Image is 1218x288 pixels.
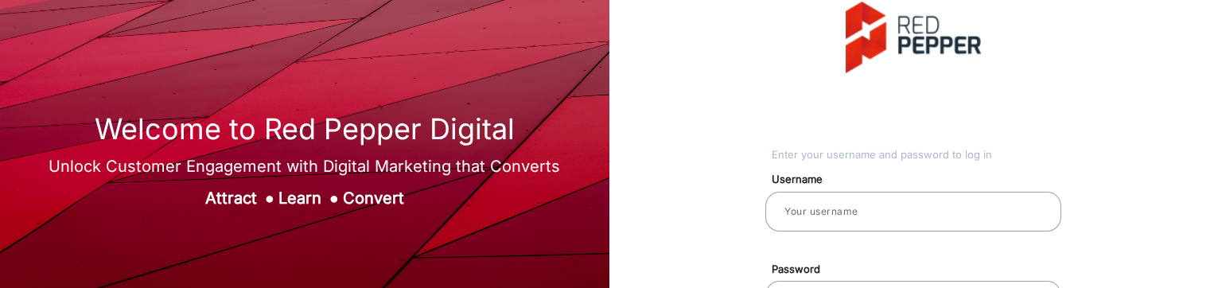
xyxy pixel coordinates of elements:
input: Your username [778,202,1049,221]
span: ● [265,189,274,208]
mat-label: Username [760,172,1080,188]
div: Unlock Customer Engagement with Digital Marketing that Converts [49,154,560,178]
div: Enter your username and password to log in [772,147,1062,163]
img: vmg-logo [846,2,981,73]
mat-label: Password [760,262,1080,278]
div: Attract Learn Convert [49,186,560,210]
span: ● [329,189,339,208]
h1: Welcome to Red Pepper Digital [49,112,560,146]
